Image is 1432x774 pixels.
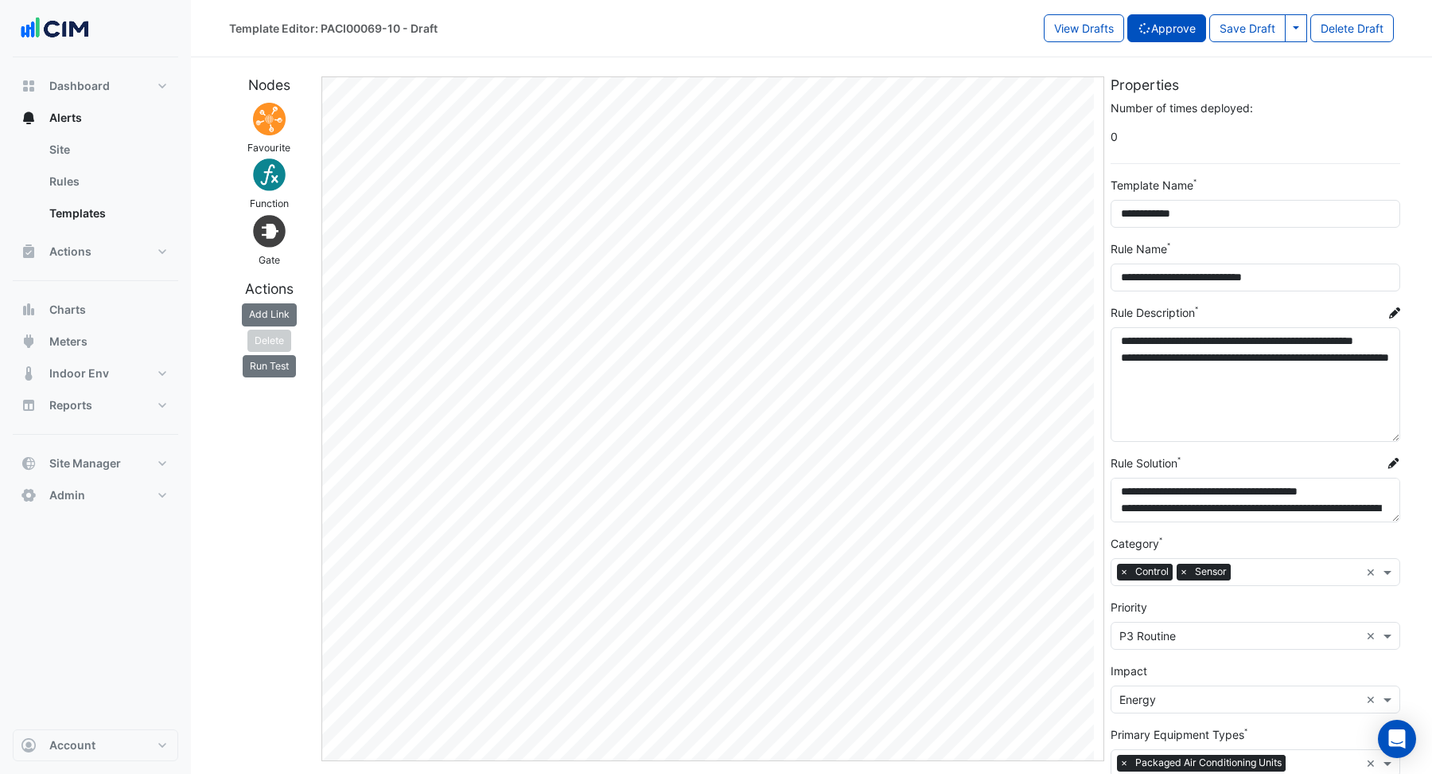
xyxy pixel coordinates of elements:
span: Indoor Env [49,365,109,381]
span: × [1117,564,1131,580]
label: Priority [1111,599,1147,616]
button: Actions [13,236,178,268]
span: 0 [1111,123,1400,150]
button: Reports [13,389,178,421]
span: Clear [1366,691,1379,708]
button: Approve [1127,14,1207,42]
span: Packaged Air Conditioning Units [1131,755,1286,771]
span: Alerts [49,110,82,126]
button: Charts [13,294,178,326]
span: × [1117,755,1131,771]
label: Primary Equipment Types [1111,726,1244,743]
button: Alerts [13,102,178,134]
img: Favourite [250,100,289,139]
h5: Nodes [223,76,315,93]
span: Site Manager [49,455,121,471]
button: Delete Draft [1310,14,1394,42]
span: Clear [1366,755,1379,772]
div: Open Intercom Messenger [1378,720,1416,758]
app-icon: Reports [21,397,37,413]
button: Run Test [243,355,296,377]
label: Template Name [1111,177,1193,193]
label: Rule Description [1111,304,1195,321]
app-icon: Indoor Env [21,365,37,381]
h5: Properties [1111,76,1400,93]
small: Favourite [247,142,290,154]
label: Rule Solution [1111,455,1177,471]
button: View Drafts [1044,14,1124,42]
button: Site Manager [13,448,178,479]
a: Templates [37,197,178,229]
span: Control [1131,564,1173,580]
button: Save Draft [1209,14,1286,42]
button: Meters [13,326,178,358]
label: Impact [1111,663,1147,679]
img: Gate [250,212,289,251]
span: Actions [49,244,91,260]
app-icon: Dashboard [21,78,37,94]
span: Dashboard [49,78,110,94]
h5: Actions [223,280,315,297]
img: Function [250,155,289,194]
app-icon: Meters [21,334,37,350]
span: Reports [49,397,92,413]
a: Rules [37,166,178,197]
span: Admin [49,487,85,503]
label: Rule Name [1111,240,1167,257]
a: Site [37,134,178,166]
button: Indoor Env [13,358,178,389]
app-icon: Alerts [21,110,37,126]
label: Number of times deployed: [1111,100,1253,116]
app-icon: Admin [21,487,37,503]
button: Admin [13,479,178,511]
button: Add Link [242,303,297,326]
app-icon: Charts [21,302,37,318]
label: Category [1111,535,1159,552]
span: × [1177,564,1191,580]
span: Clear [1366,564,1379,580]
button: Account [13,729,178,761]
span: Account [49,737,95,753]
small: Gate [259,254,280,266]
span: Clear [1366,627,1379,644]
div: Alerts [13,134,178,236]
span: Meters [49,334,88,350]
span: Charts [49,302,86,318]
app-icon: Actions [21,244,37,260]
img: Company Logo [19,13,91,45]
app-icon: Site Manager [21,455,37,471]
button: Dashboard [13,70,178,102]
small: Function [250,197,289,209]
span: Sensor [1191,564,1231,580]
div: Template Editor: PACI00069-10 - Draft [229,20,438,37]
